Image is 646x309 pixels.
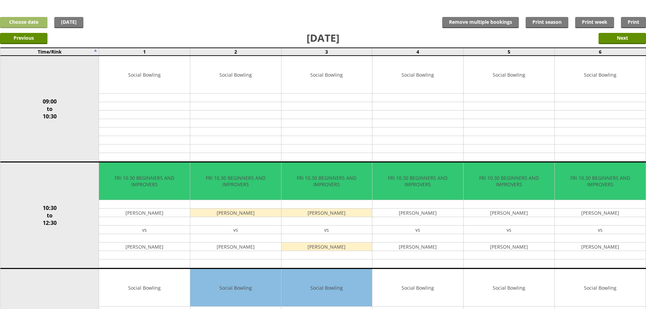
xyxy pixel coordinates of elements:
[464,243,554,251] td: [PERSON_NAME]
[0,162,99,269] td: 10:30 to 12:30
[372,162,463,200] td: FRI 10.30 BEGINNERS AND IMPROVERS
[99,269,190,307] td: Social Bowling
[442,17,519,28] input: Remove multiple bookings
[99,209,190,217] td: [PERSON_NAME]
[0,48,99,56] td: Time/Rink
[464,209,554,217] td: [PERSON_NAME]
[190,48,281,56] td: 2
[554,48,646,56] td: 6
[464,162,554,200] td: FRI 10.30 BEGINNERS AND IMPROVERS
[464,56,554,94] td: Social Bowling
[190,226,281,234] td: vs
[464,48,555,56] td: 5
[99,48,190,56] td: 1
[281,56,372,94] td: Social Bowling
[372,209,463,217] td: [PERSON_NAME]
[555,243,646,251] td: [PERSON_NAME]
[281,269,372,307] td: Social Bowling
[281,162,372,200] td: FRI 10.30 BEGINNERS AND IMPROVERS
[190,243,281,251] td: [PERSON_NAME]
[281,209,372,217] td: [PERSON_NAME]
[281,226,372,234] td: vs
[372,226,463,234] td: vs
[190,209,281,217] td: [PERSON_NAME]
[526,17,568,28] a: Print season
[281,48,372,56] td: 3
[190,162,281,200] td: FRI 10.30 BEGINNERS AND IMPROVERS
[555,162,646,200] td: FRI 10.30 BEGINNERS AND IMPROVERS
[621,17,646,28] a: Print
[0,56,99,162] td: 09:00 to 10:30
[575,17,614,28] a: Print week
[555,269,646,307] td: Social Bowling
[99,56,190,94] td: Social Bowling
[190,269,281,307] td: Social Bowling
[99,243,190,251] td: [PERSON_NAME]
[99,162,190,200] td: FRI 10.30 BEGINNERS AND IMPROVERS
[99,226,190,234] td: vs
[372,269,463,307] td: Social Bowling
[190,56,281,94] td: Social Bowling
[464,226,554,234] td: vs
[555,209,646,217] td: [PERSON_NAME]
[464,269,554,307] td: Social Bowling
[372,56,463,94] td: Social Bowling
[372,48,464,56] td: 4
[281,243,372,251] td: [PERSON_NAME]
[555,226,646,234] td: vs
[555,56,646,94] td: Social Bowling
[54,17,83,28] a: [DATE]
[599,33,646,44] input: Next
[372,243,463,251] td: [PERSON_NAME]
